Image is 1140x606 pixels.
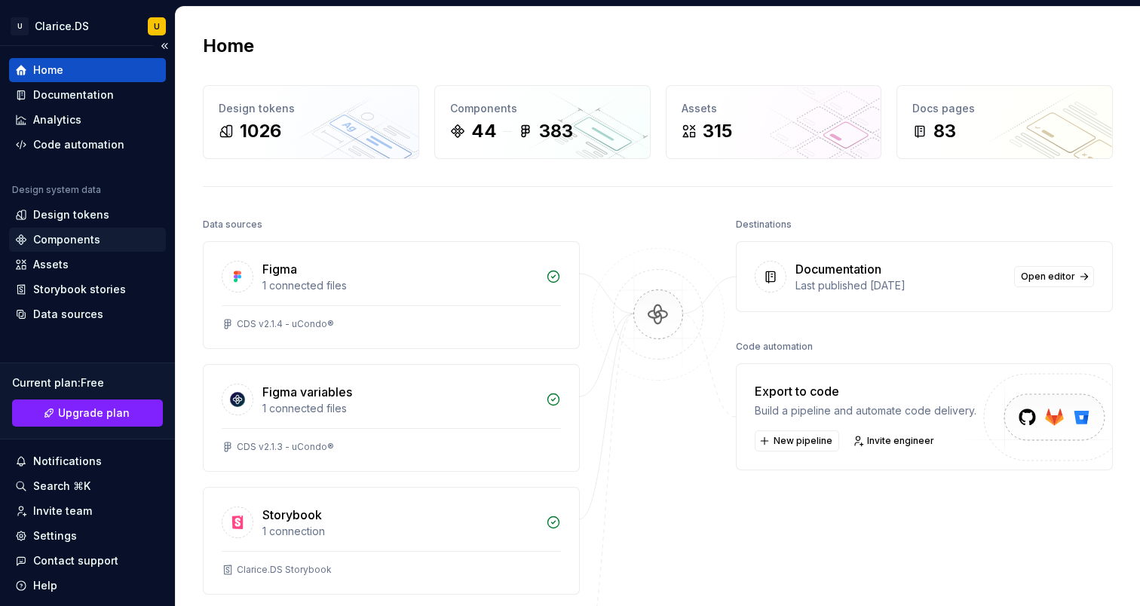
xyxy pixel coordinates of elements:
span: Upgrade plan [58,406,130,421]
div: Figma [262,260,297,278]
div: CDS v2.1.3 - uCondo® [237,441,334,453]
h2: Home [203,34,254,58]
div: 315 [703,119,732,143]
button: Search ⌘K [9,474,166,498]
div: U [11,17,29,35]
div: Storybook [262,506,322,524]
div: Current plan : Free [12,375,163,390]
div: 1 connection [262,524,537,539]
span: Invite engineer [867,435,934,447]
div: Design system data [12,184,101,196]
div: Code automation [33,137,124,152]
a: Invite team [9,499,166,523]
div: Destinations [736,214,792,235]
div: Analytics [33,112,81,127]
a: Code automation [9,133,166,157]
div: Design tokens [219,101,403,116]
div: 383 [539,119,573,143]
a: Components44383 [434,85,651,159]
div: Design tokens [33,207,109,222]
div: 44 [471,119,497,143]
a: Documentation [9,83,166,107]
div: U [154,20,160,32]
div: Docs pages [912,101,1097,116]
div: 1 connected files [262,401,537,416]
div: Components [33,232,100,247]
button: Notifications [9,449,166,473]
div: Home [33,63,63,78]
a: Design tokens1026 [203,85,419,159]
div: Assets [682,101,866,116]
a: Storybook1 connectionClarice.DS Storybook [203,487,580,595]
button: New pipeline [755,430,839,451]
a: Home [9,58,166,82]
button: Contact support [9,549,166,573]
a: Figma variables1 connected filesCDS v2.1.3 - uCondo® [203,364,580,472]
div: Last published [DATE] [795,278,1005,293]
div: Assets [33,257,69,272]
a: Open editor [1014,266,1094,287]
span: Open editor [1021,271,1075,283]
div: 1026 [240,119,281,143]
div: Contact support [33,553,118,568]
div: 83 [933,119,956,143]
div: Data sources [203,214,262,235]
a: Docs pages83 [896,85,1113,159]
a: Data sources [9,302,166,326]
button: Help [9,574,166,598]
a: Components [9,228,166,252]
div: Documentation [33,87,114,103]
button: UClarice.DSU [3,10,172,42]
div: Search ⌘K [33,479,90,494]
a: Storybook stories [9,277,166,301]
div: Notifications [33,454,102,469]
div: Data sources [33,307,103,322]
span: New pipeline [774,435,832,447]
a: Figma1 connected filesCDS v2.1.4 - uCondo® [203,241,580,349]
div: Clarice.DS [35,19,89,34]
div: Help [33,578,57,593]
div: Export to code [755,382,976,400]
a: Upgrade plan [12,399,163,427]
div: 1 connected files [262,278,537,293]
div: Code automation [736,336,813,357]
div: Invite team [33,503,92,519]
div: Build a pipeline and automate code delivery. [755,403,976,418]
div: Documentation [795,260,881,278]
a: Analytics [9,108,166,132]
div: Clarice.DS Storybook [237,564,332,576]
div: Settings [33,528,77,543]
div: Storybook stories [33,282,126,297]
a: Design tokens [9,203,166,227]
div: CDS v2.1.4 - uCondo® [237,318,334,330]
a: Invite engineer [848,430,941,451]
button: Collapse sidebar [154,35,175,57]
div: Figma variables [262,383,352,401]
a: Assets315 [666,85,882,159]
div: Components [450,101,635,116]
a: Assets [9,252,166,277]
a: Settings [9,524,166,548]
